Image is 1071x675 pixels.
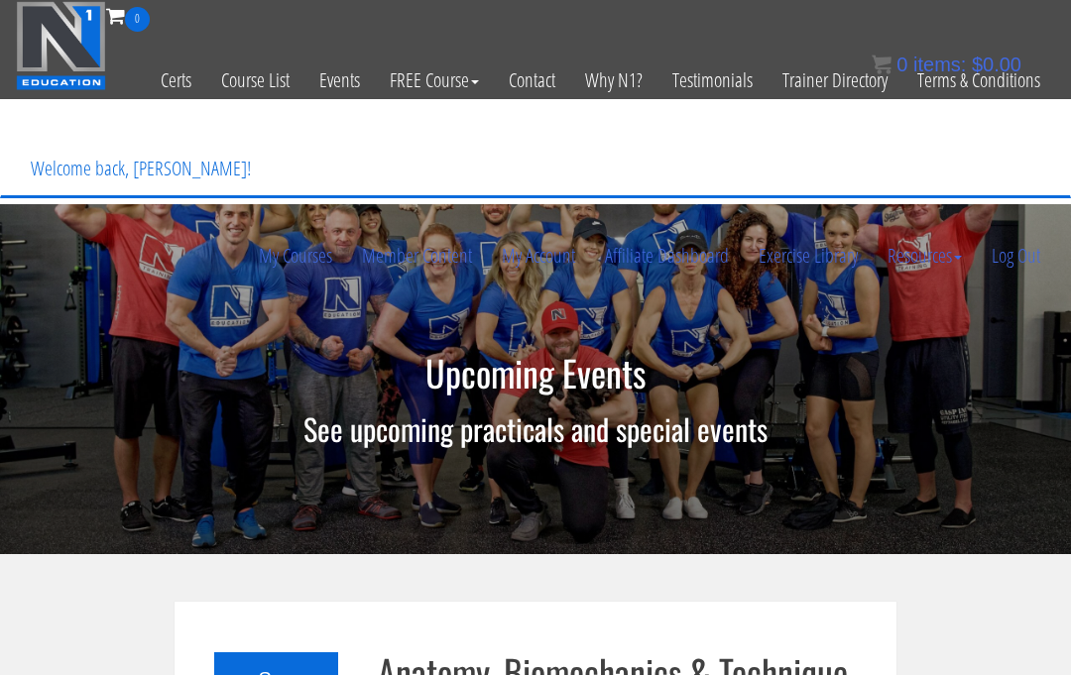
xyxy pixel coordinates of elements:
a: Log Out [977,208,1055,303]
a: Exercise Library [744,208,873,303]
span: 0 [896,54,907,75]
a: My Courses [244,208,347,303]
a: Affiliate Dashboard [590,208,744,303]
a: Terms & Conditions [902,32,1055,129]
a: 0 items: $0.00 [872,54,1021,75]
bdi: 0.00 [972,54,1021,75]
h2: See upcoming practicals and special events [163,412,908,445]
h1: Upcoming Events [173,353,898,393]
a: Member Content [347,208,487,303]
a: 0 [106,2,150,29]
a: Trainer Directory [768,32,902,129]
span: 0 [125,7,150,32]
a: Testimonials [657,32,768,129]
a: Events [304,32,375,129]
a: Course List [206,32,304,129]
a: Certs [146,32,206,129]
a: Contact [494,32,570,129]
p: Welcome back, [PERSON_NAME]! [16,129,266,208]
a: Resources [873,208,977,303]
a: Why N1? [570,32,657,129]
span: $ [972,54,983,75]
a: My Account [487,208,590,303]
img: icon11.png [872,55,892,74]
span: items: [913,54,966,75]
img: n1-education [16,1,106,90]
a: FREE Course [375,32,494,129]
